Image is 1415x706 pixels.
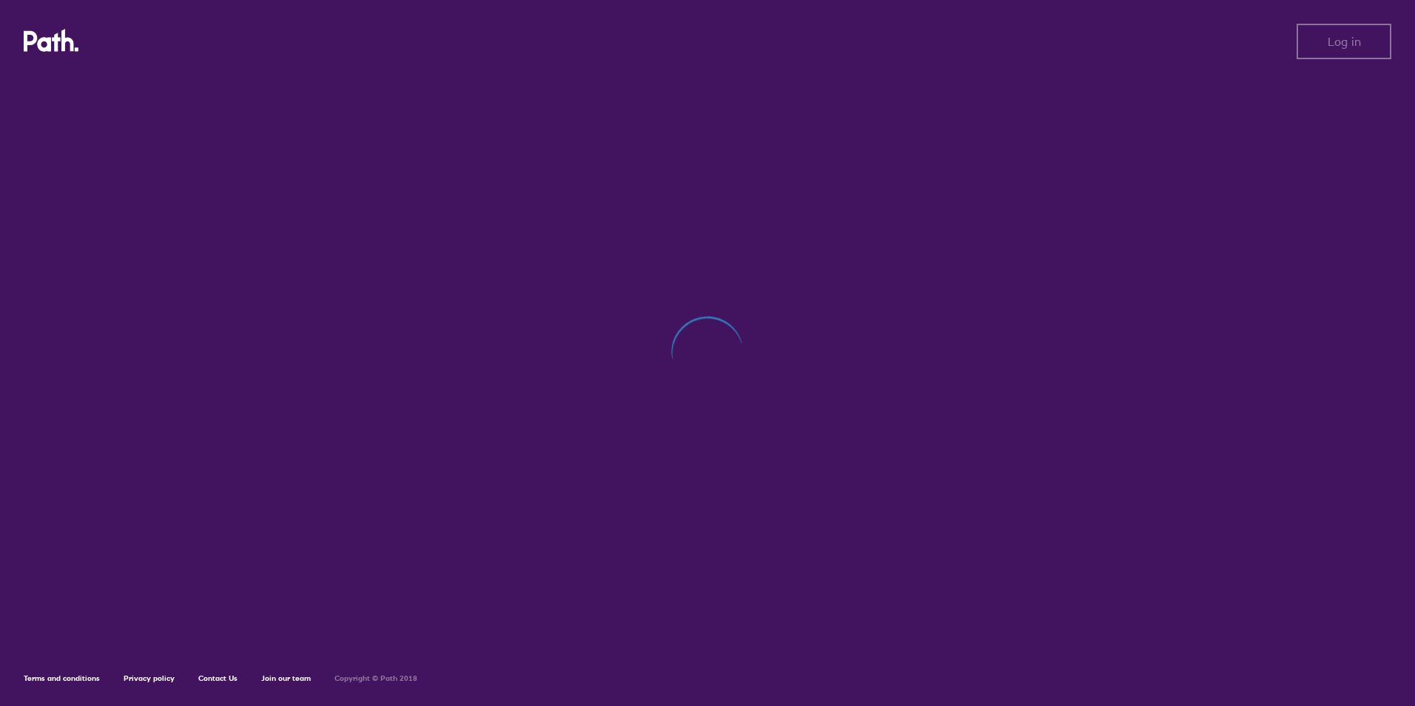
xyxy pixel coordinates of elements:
[124,673,175,683] a: Privacy policy
[1297,24,1391,59] button: Log in
[335,674,417,683] h6: Copyright © Path 2018
[24,673,100,683] a: Terms and conditions
[198,673,238,683] a: Contact Us
[261,673,311,683] a: Join our team
[1328,35,1361,48] span: Log in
